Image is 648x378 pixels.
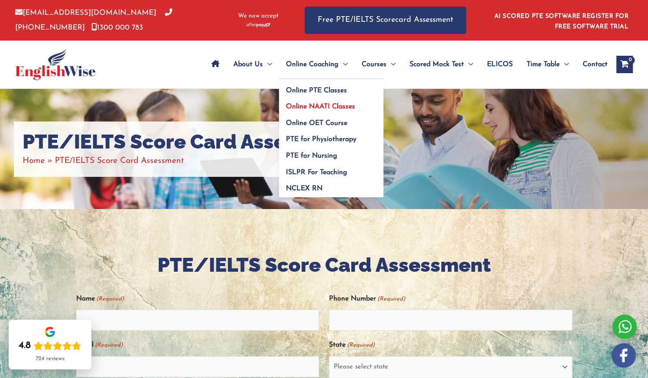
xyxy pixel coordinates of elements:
span: (Required) [94,338,123,352]
span: Online OET Course [286,120,347,127]
a: [PHONE_NUMBER] [15,9,172,31]
span: PTE for Nursing [286,152,337,159]
h1: PTE/IELTS Score Card Assessment [23,130,356,154]
nav: Site Navigation: Main Menu [205,49,608,80]
a: CoursesMenu Toggle [355,49,403,80]
span: Menu Toggle [464,49,473,80]
span: ISLPR For Teaching [286,169,347,176]
aside: Header Widget 1 [489,6,633,34]
a: Online PTE Classes [279,79,383,96]
span: ELICOS [487,49,513,80]
a: Online NAATI Classes [279,96,383,112]
span: Online Coaching [286,49,339,80]
a: AI SCORED PTE SOFTWARE REGISTER FOR FREE SOFTWARE TRIAL [494,13,629,30]
span: (Required) [377,292,406,306]
a: NCLEX RN [279,178,383,198]
span: Courses [362,49,386,80]
span: Scored Mock Test [410,49,464,80]
img: cropped-ew-logo [15,49,96,80]
a: Online CoachingMenu Toggle [279,49,355,80]
span: NCLEX RN [286,185,322,192]
a: Contact [576,49,608,80]
span: Menu Toggle [386,49,396,80]
a: PTE for Physiotherapy [279,128,383,145]
img: white-facebook.png [611,343,636,368]
span: Menu Toggle [560,49,569,80]
a: ELICOS [480,49,520,80]
label: State [329,338,375,352]
span: About Us [233,49,263,80]
label: Name [76,292,124,306]
span: We now accept [238,12,279,20]
nav: Breadcrumbs [23,154,356,168]
a: View Shopping Cart, empty [616,56,633,73]
label: Email [76,338,123,352]
a: Free PTE/IELTS Scorecard Assessment [305,7,466,34]
span: Menu Toggle [339,49,348,80]
h2: PTE/IELTS Score Card Assessment [76,253,572,278]
a: 1300 000 783 [91,24,143,31]
a: Online OET Course [279,112,383,128]
span: (Required) [95,292,124,306]
span: Online NAATI Classes [286,103,355,110]
a: Home [23,157,45,165]
span: (Required) [346,338,375,352]
a: About UsMenu Toggle [226,49,279,80]
img: Afterpay-Logo [246,23,270,27]
span: Contact [583,49,608,80]
a: [EMAIL_ADDRESS][DOMAIN_NAME] [15,9,156,17]
a: PTE for Nursing [279,145,383,162]
label: Phone Number [329,292,405,306]
div: 4.8 [19,340,31,352]
span: PTE/IELTS Score Card Assessment [55,157,184,165]
a: ISLPR For Teaching [279,161,383,178]
span: PTE for Physiotherapy [286,136,356,143]
div: 724 reviews [36,355,64,362]
a: Scored Mock TestMenu Toggle [403,49,480,80]
span: Online PTE Classes [286,87,347,94]
span: Menu Toggle [263,49,272,80]
a: Time TableMenu Toggle [520,49,576,80]
div: Rating: 4.8 out of 5 [19,340,81,352]
span: Time Table [527,49,560,80]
